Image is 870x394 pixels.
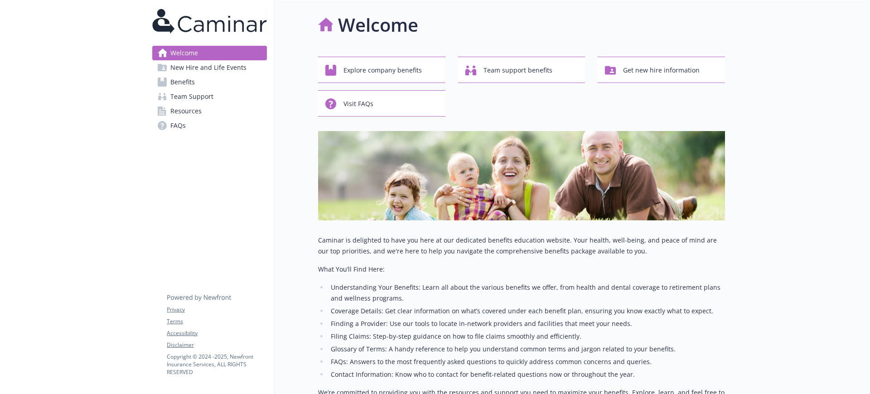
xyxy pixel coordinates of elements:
[170,104,202,118] span: Resources
[318,57,445,83] button: Explore company benefits
[328,356,725,367] li: FAQs: Answers to the most frequently asked questions to quickly address common concerns and queries.
[343,62,422,79] span: Explore company benefits
[167,329,266,337] a: Accessibility
[167,317,266,326] a: Terms
[328,306,725,316] li: Coverage Details: Get clear information on what’s covered under each benefit plan, ensuring you k...
[328,331,725,342] li: Filing Claims: Step-by-step guidance on how to file claims smoothly and efficiently.
[318,235,725,257] p: Caminar is delighted to have you here at our dedicated benefits education website. Your health, w...
[343,95,373,112] span: Visit FAQs
[328,282,725,304] li: Understanding Your Benefits: Learn all about the various benefits we offer, from health and denta...
[170,75,195,89] span: Benefits
[318,131,725,220] img: overview page banner
[152,60,267,75] a: New Hire and Life Events
[152,75,267,89] a: Benefits
[170,46,198,60] span: Welcome
[152,104,267,118] a: Resources
[170,60,246,75] span: New Hire and Life Events
[152,46,267,60] a: Welcome
[338,11,418,39] h1: Welcome
[623,62,700,79] span: Get new hire information
[458,57,585,83] button: Team support benefits
[318,90,445,117] button: Visit FAQs
[318,264,725,275] p: What You’ll Find Here:
[152,118,267,133] a: FAQs
[170,118,186,133] span: FAQs
[170,89,213,104] span: Team Support
[167,353,266,376] p: Copyright © 2024 - 2025 , Newfront Insurance Services, ALL RIGHTS RESERVED
[152,89,267,104] a: Team Support
[483,62,552,79] span: Team support benefits
[167,341,266,349] a: Disclaimer
[328,318,725,329] li: Finding a Provider: Use our tools to locate in-network providers and facilities that meet your ne...
[167,306,266,314] a: Privacy
[598,57,725,83] button: Get new hire information
[328,369,725,380] li: Contact Information: Know who to contact for benefit-related questions now or throughout the year.
[328,344,725,355] li: Glossary of Terms: A handy reference to help you understand common terms and jargon related to yo...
